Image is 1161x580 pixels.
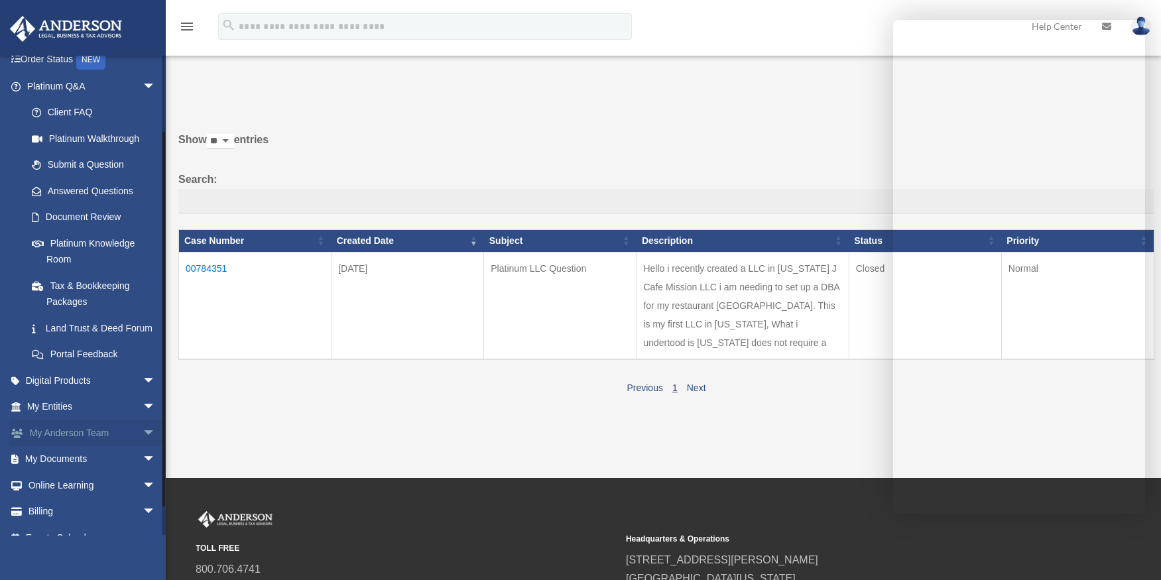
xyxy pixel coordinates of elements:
a: Land Trust & Deed Forum [19,315,169,341]
label: Search: [178,170,1154,214]
a: Tax & Bookkeeping Packages [19,272,169,315]
a: Platinum Walkthrough [19,125,169,152]
a: Previous [627,382,662,393]
a: 800.706.4741 [196,563,261,575]
span: arrow_drop_down [143,420,169,447]
a: Client FAQ [19,99,169,126]
a: Platinum Knowledge Room [19,230,169,272]
td: Platinum LLC Question [484,252,637,359]
span: arrow_drop_down [143,394,169,421]
th: Subject: activate to sort column ascending [484,230,637,253]
td: 00784351 [179,252,332,359]
iframe: Chat Window [893,20,1145,514]
a: Online Learningarrow_drop_down [9,472,176,498]
a: menu [179,23,195,34]
td: [DATE] [332,252,484,359]
th: Case Number: activate to sort column ascending [179,230,332,253]
i: search [221,18,236,32]
i: menu [179,19,195,34]
a: Next [687,382,706,393]
label: Show entries [178,131,1154,162]
a: Portal Feedback [19,341,169,368]
td: Closed [849,252,1001,359]
span: arrow_drop_down [143,498,169,526]
img: Anderson Advisors Platinum Portal [196,511,275,528]
span: arrow_drop_down [143,73,169,100]
a: [STREET_ADDRESS][PERSON_NAME] [626,554,818,565]
a: Digital Productsarrow_drop_down [9,367,176,394]
a: Billingarrow_drop_down [9,498,176,525]
span: arrow_drop_down [143,472,169,499]
a: My Anderson Teamarrow_drop_down [9,420,176,446]
a: Answered Questions [19,178,162,204]
a: My Documentsarrow_drop_down [9,446,176,473]
select: Showentries [207,134,234,149]
th: Status: activate to sort column ascending [849,230,1001,253]
a: 1 [672,382,678,393]
a: Document Review [19,204,169,231]
a: Events Calendar [9,524,176,551]
input: Search: [178,189,1154,214]
a: My Entitiesarrow_drop_down [9,394,176,420]
a: Platinum Q&Aarrow_drop_down [9,73,169,99]
a: Submit a Question [19,152,169,178]
td: Hello i recently created a LLC in [US_STATE] J Cafe Mission LLC i am needing to set up a DBA for ... [637,252,849,359]
img: Anderson Advisors Platinum Portal [6,16,126,42]
th: Description: activate to sort column ascending [637,230,849,253]
img: User Pic [1131,17,1151,36]
span: arrow_drop_down [143,446,169,473]
div: NEW [76,50,105,70]
small: TOLL FREE [196,542,617,555]
th: Created Date: activate to sort column ascending [332,230,484,253]
span: arrow_drop_down [143,367,169,394]
a: Order StatusNEW [9,46,176,74]
small: Headquarters & Operations [626,532,1047,546]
